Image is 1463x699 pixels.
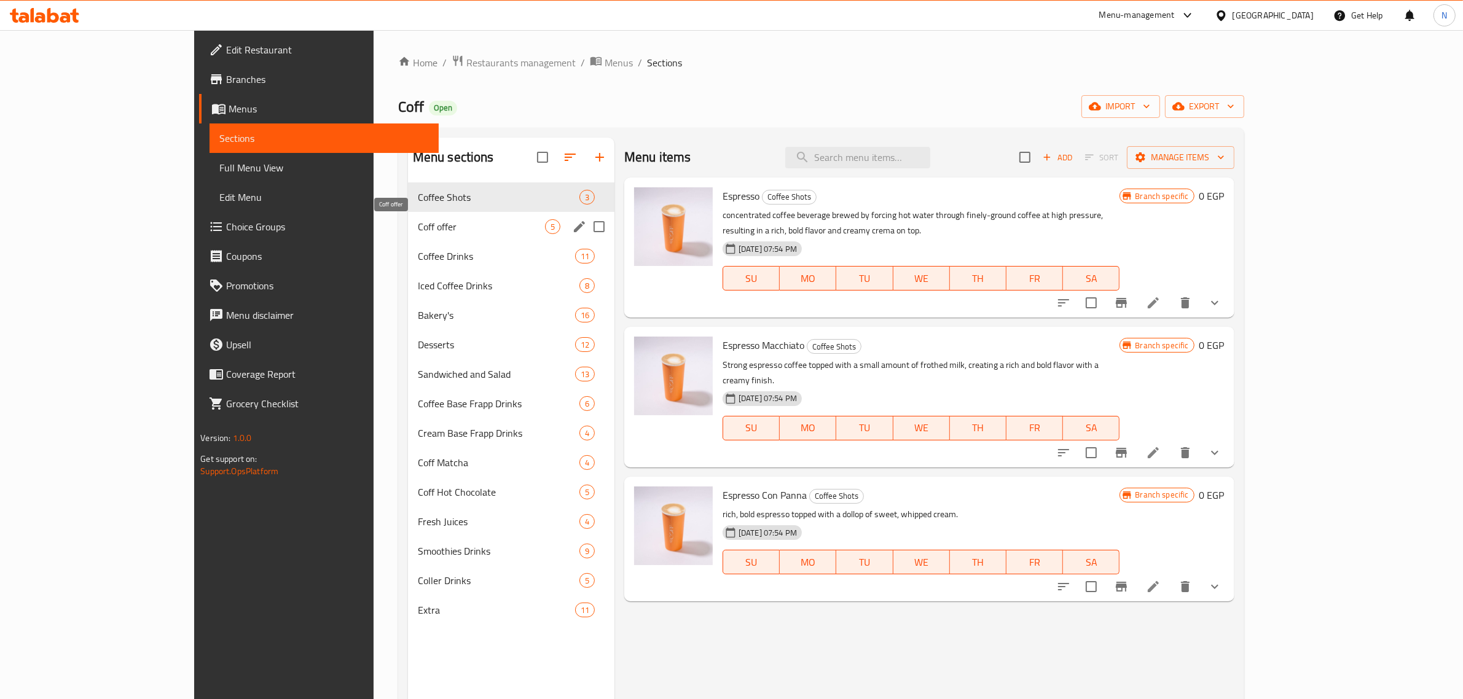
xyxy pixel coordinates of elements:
a: Menus [199,94,439,123]
span: SU [728,270,775,287]
div: Coffee Shots [762,190,817,205]
button: show more [1200,438,1230,467]
span: WE [898,553,945,571]
span: Branch specific [1130,340,1193,351]
button: FR [1006,550,1063,574]
span: 3 [580,192,594,203]
span: Coffee Shots [807,340,861,354]
span: Coff Matcha [418,455,579,470]
button: SU [723,550,780,574]
span: Restaurants management [466,55,576,70]
span: Bakery's [418,308,575,322]
button: WE [893,266,950,291]
span: Desserts [418,337,575,352]
div: [GEOGRAPHIC_DATA] [1233,9,1314,22]
span: 8 [580,280,594,292]
button: SA [1063,266,1120,291]
div: Fresh Juices4 [408,507,614,536]
div: Coffee Drinks11 [408,241,614,271]
span: Select to update [1078,440,1104,466]
img: Espresso Macchiato [634,337,713,415]
span: 9 [580,545,594,557]
button: WE [893,550,950,574]
span: SU [728,419,775,437]
div: Coff Matcha4 [408,448,614,477]
button: TH [950,266,1006,291]
div: Iced Coffee Drinks8 [408,271,614,300]
button: sort-choices [1049,572,1078,601]
div: Coffee Shots3 [408,182,614,212]
li: / [442,55,447,70]
div: items [575,308,595,322]
span: 12 [576,339,594,351]
span: Get support on: [200,451,257,467]
span: Fresh Juices [418,514,579,529]
span: Branch specific [1130,190,1193,202]
a: Edit menu item [1146,445,1161,460]
span: 4 [580,428,594,439]
span: Add [1041,150,1074,165]
div: Cream Base Frapp Drinks [418,426,579,440]
a: Coupons [199,241,439,271]
nav: Menu sections [408,178,614,630]
span: Coffee Base Frapp Drinks [418,396,579,411]
div: Coller Drinks5 [408,566,614,595]
button: SU [723,266,780,291]
span: TH [955,553,1002,571]
div: Bakery's16 [408,300,614,330]
a: Edit Menu [210,182,439,212]
button: Add [1038,148,1077,167]
span: Promotions [226,278,429,293]
span: Sections [219,131,429,146]
span: 5 [580,486,594,498]
button: FR [1006,266,1063,291]
button: show more [1200,288,1230,318]
span: SU [728,553,775,571]
button: delete [1171,572,1200,601]
a: Sections [210,123,439,153]
span: Select section first [1077,148,1127,167]
div: Desserts12 [408,330,614,359]
button: FR [1006,416,1063,440]
p: Strong espresso coffee topped with a small amount of frothed milk, creating a rich and bold flavo... [723,357,1120,388]
span: Sort sections [555,143,585,172]
svg: Show Choices [1207,579,1222,594]
button: TU [836,266,893,291]
a: Grocery Checklist [199,389,439,418]
button: show more [1200,572,1230,601]
a: Menu disclaimer [199,300,439,330]
button: MO [780,550,836,574]
div: Coff Hot Chocolate [418,485,579,499]
a: Upsell [199,330,439,359]
h2: Menu items [624,148,691,166]
span: TH [955,270,1002,287]
span: Branch specific [1130,489,1193,501]
button: Manage items [1127,146,1234,169]
div: Coffee Shots [809,489,864,504]
span: Coffee Drinks [418,249,575,264]
span: Coller Drinks [418,573,579,588]
span: 5 [580,575,594,587]
div: Extra [418,603,575,617]
h2: Menu sections [413,148,494,166]
span: 4 [580,457,594,469]
span: FR [1011,419,1058,437]
div: Smoothies Drinks9 [408,536,614,566]
p: rich, bold espresso topped with a dollop of sweet, whipped cream. [723,507,1120,522]
input: search [785,147,930,168]
span: Coffee Shots [418,190,579,205]
span: SA [1068,270,1115,287]
button: Add section [585,143,614,172]
span: MO [785,553,831,571]
a: Edit menu item [1146,579,1161,594]
div: items [579,514,595,529]
svg: Show Choices [1207,295,1222,310]
span: 11 [576,604,594,616]
button: SA [1063,550,1120,574]
span: Choice Groups [226,219,429,234]
div: items [579,573,595,588]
